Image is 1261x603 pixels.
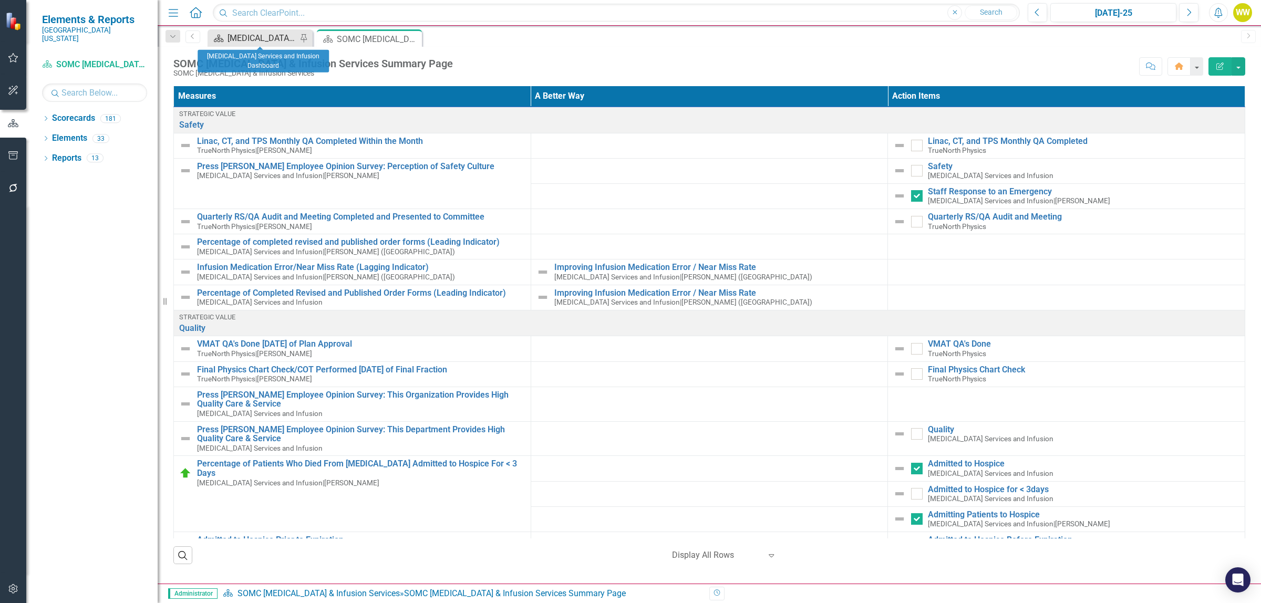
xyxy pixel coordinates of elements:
span: [MEDICAL_DATA] Services and Infusion [928,196,1053,205]
img: Not Defined [179,432,192,445]
div: SOMC [MEDICAL_DATA] & Infusion Services Summary Page [173,58,453,69]
span: [MEDICAL_DATA] Services and Infusion [197,273,323,281]
td: Double-Click to Edit Right Click for Context Menu [888,158,1245,183]
img: Not Defined [179,215,192,228]
img: Not Defined [179,139,192,152]
td: Double-Click to Edit Right Click for Context Menu [888,336,1245,361]
td: Double-Click to Edit Right Click for Context Menu [888,421,1245,456]
span: TrueNorth Physics [197,375,255,383]
div: » [223,588,701,600]
div: 33 [92,134,109,143]
a: Elements [52,132,87,144]
small: [PERSON_NAME] [197,172,379,180]
td: Double-Click to Edit Right Click for Context Menu [888,133,1245,158]
img: Not Defined [893,368,906,380]
span: | [323,273,324,281]
span: [MEDICAL_DATA] Services and Infusion [197,298,323,306]
a: Staff Response to an Emergency [928,187,1239,196]
div: Strategic Value [179,314,1239,321]
img: Not Defined [893,487,906,500]
img: Not Defined [179,241,192,253]
a: Safety [928,162,1239,171]
img: Not Defined [893,428,906,440]
small: [PERSON_NAME] ([GEOGRAPHIC_DATA]) [554,273,812,281]
small: [PERSON_NAME] [197,147,312,154]
span: [MEDICAL_DATA] Services and Infusion [928,494,1053,503]
a: Reports [52,152,81,164]
small: [PERSON_NAME] [197,479,379,487]
span: | [323,479,324,487]
span: TrueNorth Physics [197,349,255,358]
div: 13 [87,154,104,163]
a: Press [PERSON_NAME] Employee Opinion Survey: Perception of Safety Culture [197,162,525,171]
td: Double-Click to Edit Right Click for Context Menu [888,209,1245,234]
a: Percentage of Patients Who Died From [MEDICAL_DATA] Admitted to Hospice For < 3 Days [197,459,525,477]
img: Not Defined [893,513,906,525]
a: Improving Infusion Medication Error / Near Miss Rate [554,288,883,298]
a: Linac, CT, and TPS Monthly QA Completed [928,137,1239,146]
span: [MEDICAL_DATA] Services and Infusion [197,409,323,418]
span: [MEDICAL_DATA] Services and Infusion [197,247,323,256]
div: Open Intercom Messenger [1225,567,1250,592]
a: Percentage of completed revised and published order forms (Leading Indicator) [197,237,525,247]
img: Not Defined [536,291,549,304]
span: | [323,247,324,256]
div: WW [1233,3,1252,22]
td: Double-Click to Edit Right Click for Context Menu [531,259,888,285]
img: Not Defined [536,266,549,278]
td: Double-Click to Edit Right Click for Context Menu [174,361,531,387]
img: Not Defined [179,368,192,380]
small: [PERSON_NAME] ([GEOGRAPHIC_DATA]) [554,298,812,306]
div: SOMC [MEDICAL_DATA] & Infusion Services Summary Page [404,588,626,598]
span: Search [980,8,1002,16]
span: [MEDICAL_DATA] Services and Infusion [928,469,1053,477]
input: Search ClearPoint... [213,4,1020,22]
span: | [1053,196,1055,205]
img: Not Defined [893,215,906,228]
td: Double-Click to Edit Right Click for Context Menu [174,336,531,361]
td: Double-Click to Edit Right Click for Context Menu [888,506,1245,532]
td: Double-Click to Edit Right Click for Context Menu [531,285,888,310]
span: | [680,298,681,306]
small: [PERSON_NAME] [928,520,1110,528]
a: Admitted to Hospice [928,459,1239,469]
a: Admitted to Hospice Before Expiration [928,535,1239,545]
span: | [255,349,257,358]
span: [MEDICAL_DATA] Services and Infusion [928,171,1053,180]
img: Not Defined [179,164,192,177]
small: [PERSON_NAME] [197,375,312,383]
img: Not Defined [179,398,192,410]
small: [PERSON_NAME] ([GEOGRAPHIC_DATA]) [197,248,455,256]
td: Double-Click to Edit Right Click for Context Menu [174,456,531,532]
div: [DATE]-25 [1054,7,1173,19]
span: [MEDICAL_DATA] Services and Infusion [928,519,1053,528]
img: Not Defined [893,139,906,152]
span: TrueNorth Physics [928,375,986,383]
a: Final Physics Chart Check [928,365,1239,375]
span: [MEDICAL_DATA] Services and Infusion [928,434,1053,443]
span: Elements & Reports [42,13,147,26]
a: Scorecards [52,112,95,124]
a: Infusion Medication Error/Near Miss Rate (Lagging Indicator) [197,263,525,272]
img: Not Defined [179,342,192,355]
span: [MEDICAL_DATA] Services and Infusion [554,273,680,281]
button: Search [965,5,1017,20]
a: SOMC [MEDICAL_DATA] & Infusion Services [42,59,147,71]
td: Double-Click to Edit Right Click for Context Menu [888,183,1245,209]
a: Admitted to Hospice for < 3days [928,485,1239,494]
a: [MEDICAL_DATA] Services and Infusion Dashboard [210,32,297,45]
span: [MEDICAL_DATA] Services and Infusion [197,171,323,180]
div: SOMC [MEDICAL_DATA] & Infusion Services Summary Page [337,33,419,46]
a: Quality [179,324,1239,333]
a: Press [PERSON_NAME] Employee Opinion Survey: This Organization Provides High Quality Care & Service [197,390,525,409]
span: | [323,171,324,180]
span: | [680,273,681,281]
div: [MEDICAL_DATA] Services and Infusion Dashboard [228,32,297,45]
span: TrueNorth Physics [928,222,986,231]
a: Safety [179,120,1239,130]
td: Double-Click to Edit Right Click for Context Menu [888,481,1245,506]
span: | [255,375,257,383]
a: Quality [928,425,1239,434]
a: Linac, CT, and TPS Monthly QA Completed Within the Month [197,137,525,146]
a: Admitted to Hospice Prior to Expiration [197,535,525,545]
